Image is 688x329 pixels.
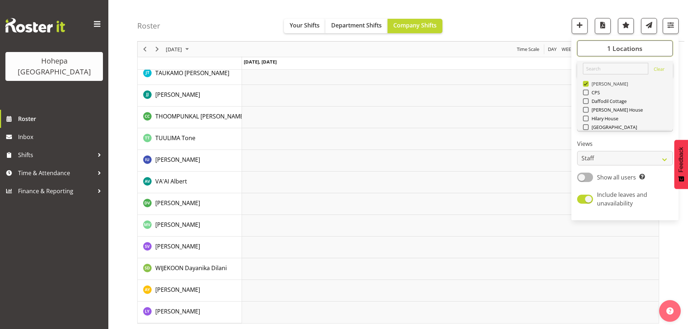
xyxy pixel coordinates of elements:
span: Week [561,45,575,54]
a: [PERSON_NAME] [155,90,200,99]
button: Your Shifts [284,19,325,33]
span: Inbox [18,131,105,142]
a: [PERSON_NAME] [155,307,200,316]
span: [GEOGRAPHIC_DATA] [589,124,637,130]
div: Hohepa [GEOGRAPHIC_DATA] [13,56,96,77]
span: Finance & Reporting [18,186,94,196]
span: Company Shifts [393,21,437,29]
button: Send a list of all shifts for the selected filtered period to all rostered employees. [641,18,657,34]
button: Feedback - Show survey [674,140,688,189]
button: Timeline Week [561,45,575,54]
a: TUULIMA Tone [155,134,195,142]
a: [PERSON_NAME] [155,220,200,229]
td: WIJEKOON Dayanika Dilani resource [138,258,242,280]
button: Department Shifts [325,19,388,33]
a: TAUKAMO [PERSON_NAME] [155,69,229,77]
h4: Roster [137,22,160,30]
span: [DATE], [DATE] [244,59,277,65]
span: Day [547,45,557,54]
td: YEUNG Adeline resource [138,280,242,302]
a: WIJEKOON Dayanika Dilani [155,264,227,272]
button: Download a PDF of the roster for the current day [595,18,611,34]
span: Feedback [678,147,684,172]
div: Previous [139,42,151,57]
span: CPS [589,90,600,95]
a: [PERSON_NAME] [155,199,200,207]
button: Previous [140,45,150,54]
span: [PERSON_NAME] [589,81,628,87]
span: [PERSON_NAME] [155,156,200,164]
div: Next [151,42,163,57]
span: Time & Attendance [18,168,94,178]
button: 1 Locations [577,40,673,56]
span: Daffodil Cottage [589,98,627,104]
span: Include leaves and unavailability [597,191,647,207]
td: THOOMPUNKAL CHACKO Christy resource [138,107,242,128]
a: VA'AI Albert [155,177,187,186]
a: [PERSON_NAME] [155,242,200,251]
span: [PERSON_NAME] [155,221,200,229]
button: September 3, 2025 [165,45,192,54]
a: [PERSON_NAME] [155,285,200,294]
span: [PERSON_NAME] House [589,107,643,113]
a: [PERSON_NAME] [155,155,200,164]
img: Rosterit website logo [5,18,65,33]
span: [PERSON_NAME] [155,91,200,99]
span: 1 Locations [607,44,642,53]
span: Your Shifts [290,21,320,29]
button: Next [152,45,162,54]
button: Filter Shifts [663,18,679,34]
span: Shifts [18,150,94,160]
td: THEIS Jakob resource [138,85,242,107]
span: Roster [18,113,105,124]
td: TAUKAMO Joshua resource [138,63,242,85]
span: Time Scale [516,45,540,54]
td: VADODARIYA Drashti resource [138,193,242,215]
span: THOOMPUNKAL [PERSON_NAME] [155,112,245,120]
span: [DATE] [165,45,183,54]
td: VIAU Stella resource [138,237,242,258]
input: Search [583,63,648,74]
td: VA'AI Albert resource [138,172,242,193]
span: Show all users [597,173,636,181]
button: Highlight an important date within the roster. [618,18,634,34]
span: Department Shifts [331,21,382,29]
td: UGAPO Ivandra resource [138,150,242,172]
button: Time Scale [516,45,541,54]
td: YUAN Lily resource [138,302,242,323]
a: Clear [654,66,665,74]
span: Hilary House [589,116,619,121]
span: [PERSON_NAME] [155,307,200,315]
span: VA'AI Albert [155,177,187,185]
button: Company Shifts [388,19,442,33]
img: help-xxl-2.png [666,307,674,315]
td: VIAU Mele resource [138,215,242,237]
button: Add a new shift [572,18,588,34]
button: Timeline Day [547,45,558,54]
span: WIJEKOON Dayanika Dilani [155,264,227,272]
label: Views [577,139,673,148]
span: [PERSON_NAME] [155,242,200,250]
td: TUULIMA Tone resource [138,128,242,150]
a: THOOMPUNKAL [PERSON_NAME] [155,112,245,121]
